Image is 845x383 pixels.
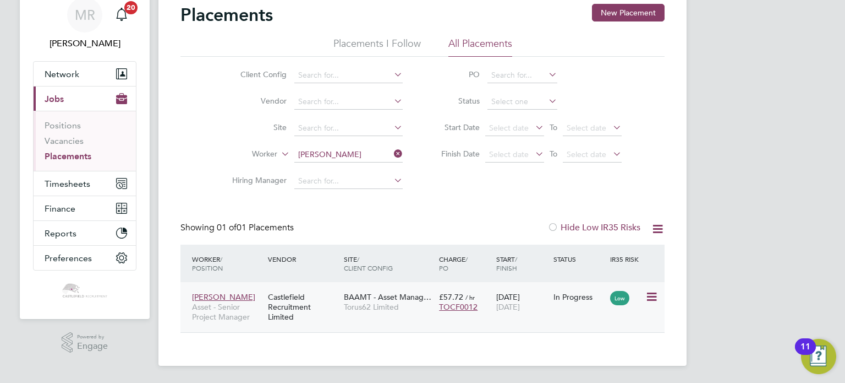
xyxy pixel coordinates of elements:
[217,222,294,233] span: 01 Placements
[34,111,136,171] div: Jobs
[217,222,237,233] span: 01 of
[45,94,64,104] span: Jobs
[77,342,108,351] span: Engage
[439,302,478,312] span: TOCF0012
[34,196,136,220] button: Finance
[294,174,403,189] input: Search for...
[214,149,277,160] label: Worker
[341,249,436,278] div: Site
[547,222,640,233] label: Hide Low IR35 Risks
[34,62,136,86] button: Network
[496,302,520,312] span: [DATE]
[430,122,480,132] label: Start Date
[192,255,223,272] span: / Position
[223,69,287,79] label: Client Config
[61,282,108,299] img: castlefieldrecruitment-logo-retina.png
[801,339,836,374] button: Open Resource Center, 11 new notifications
[34,171,136,196] button: Timesheets
[465,293,475,301] span: / hr
[33,37,136,50] span: Mason Roberts
[45,253,92,263] span: Preferences
[567,123,606,133] span: Select date
[800,347,810,361] div: 11
[448,37,512,57] li: All Placements
[294,147,403,163] input: Search for...
[192,302,262,322] span: Asset - Senior Project Manager
[62,332,108,353] a: Powered byEngage
[45,203,75,214] span: Finance
[344,302,434,312] span: Torus62 Limited
[487,68,557,83] input: Search for...
[33,282,136,299] a: Go to home page
[223,122,287,132] label: Site
[189,286,665,295] a: [PERSON_NAME]Asset - Senior Project ManagerCastlefield Recruitment LimitedBAAMT - Asset Manag…Tor...
[294,94,403,110] input: Search for...
[430,96,480,106] label: Status
[45,151,91,161] a: Placements
[333,37,421,57] li: Placements I Follow
[430,149,480,159] label: Finish Date
[430,69,480,79] label: PO
[567,149,606,159] span: Select date
[553,292,605,302] div: In Progress
[489,149,529,159] span: Select date
[45,120,81,131] a: Positions
[45,69,79,79] span: Network
[294,121,403,136] input: Search for...
[124,1,138,14] span: 20
[496,255,517,272] span: / Finish
[223,96,287,106] label: Vendor
[607,249,645,269] div: IR35 Risk
[592,4,665,21] button: New Placement
[223,175,287,185] label: Hiring Manager
[189,249,265,278] div: Worker
[180,4,273,26] h2: Placements
[436,249,493,278] div: Charge
[192,292,255,302] span: [PERSON_NAME]
[344,255,393,272] span: / Client Config
[265,287,341,328] div: Castlefield Recruitment Limited
[34,221,136,245] button: Reports
[34,87,136,111] button: Jobs
[265,249,341,269] div: Vendor
[180,222,296,234] div: Showing
[294,68,403,83] input: Search for...
[45,228,76,239] span: Reports
[77,332,108,342] span: Powered by
[344,292,431,302] span: BAAMT - Asset Manag…
[45,179,90,189] span: Timesheets
[493,287,551,317] div: [DATE]
[45,136,84,146] a: Vacancies
[546,120,561,134] span: To
[439,292,463,302] span: £57.72
[610,291,629,305] span: Low
[551,249,608,269] div: Status
[546,147,561,161] span: To
[439,255,468,272] span: / PO
[489,123,529,133] span: Select date
[34,246,136,270] button: Preferences
[75,8,95,22] span: MR
[493,249,551,278] div: Start
[487,94,557,110] input: Select one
